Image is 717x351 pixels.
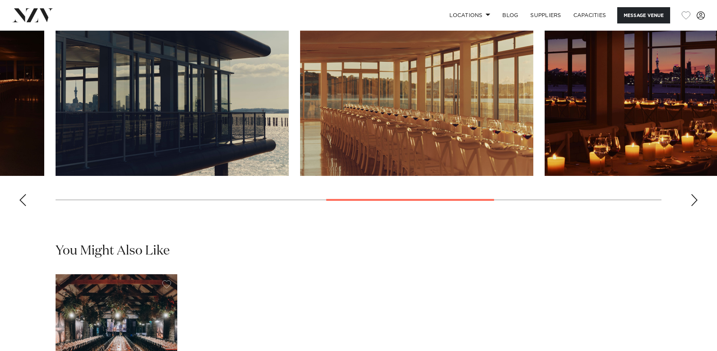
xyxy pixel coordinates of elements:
[496,7,524,23] a: BLOG
[567,7,612,23] a: Capacities
[12,8,53,22] img: nzv-logo.png
[524,7,567,23] a: SUPPLIERS
[617,7,670,23] button: Message Venue
[56,5,289,176] swiper-slide: 5 / 9
[56,242,170,259] h2: You Might Also Like
[300,5,533,176] swiper-slide: 6 / 9
[443,7,496,23] a: Locations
